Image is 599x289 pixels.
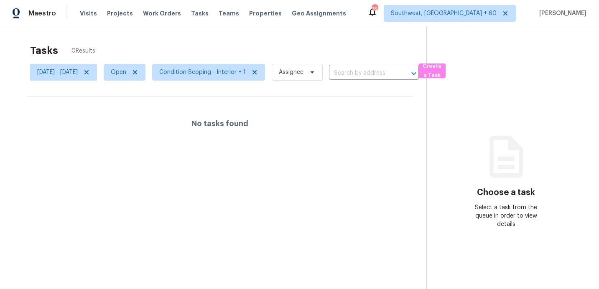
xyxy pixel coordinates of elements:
[249,9,282,18] span: Properties
[536,9,586,18] span: [PERSON_NAME]
[372,5,377,13] div: 761
[191,119,248,128] h4: No tasks found
[466,203,546,228] div: Select a task from the queue in order to view details
[71,47,95,55] span: 0 Results
[408,68,420,79] button: Open
[107,9,133,18] span: Projects
[28,9,56,18] span: Maestro
[159,68,246,76] span: Condition Scoping - Interior + 1
[279,68,303,76] span: Assignee
[419,63,446,78] button: Create a Task
[329,67,395,80] input: Search by address
[143,9,181,18] span: Work Orders
[477,188,535,197] h3: Choose a task
[423,61,441,81] span: Create a Task
[80,9,97,18] span: Visits
[391,9,497,18] span: Southwest, [GEOGRAPHIC_DATA] + 60
[37,68,78,76] span: [DATE] - [DATE]
[111,68,126,76] span: Open
[292,9,346,18] span: Geo Assignments
[30,46,58,55] h2: Tasks
[219,9,239,18] span: Teams
[191,10,209,16] span: Tasks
